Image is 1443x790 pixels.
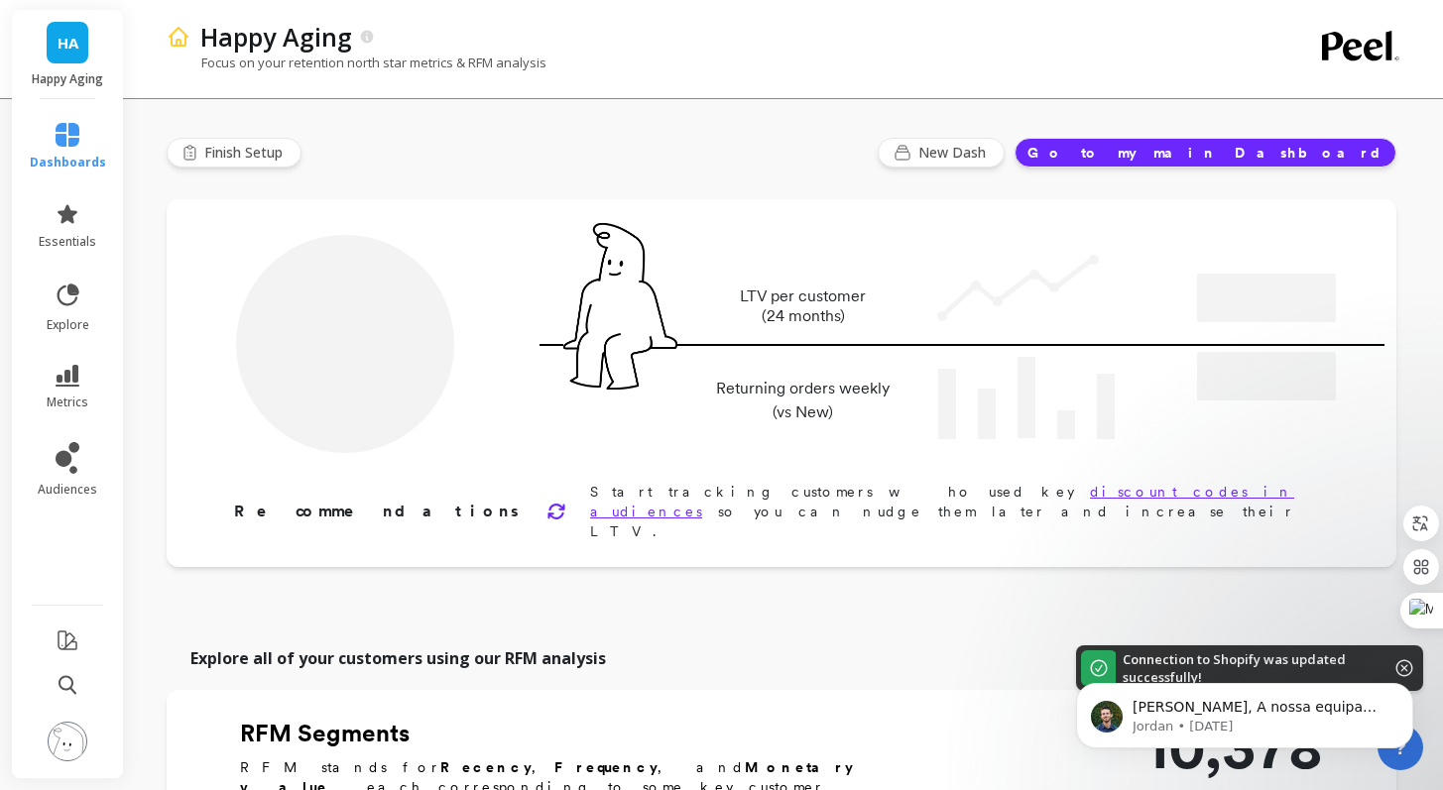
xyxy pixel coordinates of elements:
p: LTV per customer (24 months) [710,286,896,326]
img: tab_keywords_by_traffic_grey.svg [209,115,225,131]
span: New Dash [918,143,992,163]
p: Explore all of your customers using our RFM analysis [190,646,606,670]
p: Recommendations [234,500,523,523]
p: Happy Aging [32,71,104,87]
p: Happy Aging [200,20,352,54]
span: audiences [38,482,97,498]
p: Start tracking customers who used key so you can nudge them later and increase their LTV. [590,482,1333,541]
span: Finish Setup [204,143,289,163]
span: HA [58,32,78,55]
b: Recency [440,759,532,775]
img: header icon [167,25,190,49]
img: profile picture [48,722,87,761]
p: Focus on your retention north star metrics & RFM analysis [167,54,546,71]
img: logo_orange.svg [32,32,48,48]
img: pal seatted on line [563,223,677,390]
img: tab_domain_overview_orange.svg [82,115,98,131]
button: Go to my main Dashboard [1015,138,1396,168]
b: Frequency [554,759,658,775]
div: Palavras-chave [231,117,318,130]
span: metrics [47,395,88,410]
iframe: Intercom notifications message [1046,641,1443,780]
button: New Dash [878,138,1005,168]
span: essentials [39,234,96,250]
div: [PERSON_NAME]: [DOMAIN_NAME] [52,52,284,67]
button: Finish Setup [167,138,301,168]
img: website_grey.svg [32,52,48,67]
div: v 4.0.25 [56,32,97,48]
p: Returning orders weekly (vs New) [710,377,896,424]
span: dashboards [30,155,106,170]
h2: RFM Segments [240,718,914,749]
div: Domínio [104,117,152,130]
span: explore [47,317,89,333]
